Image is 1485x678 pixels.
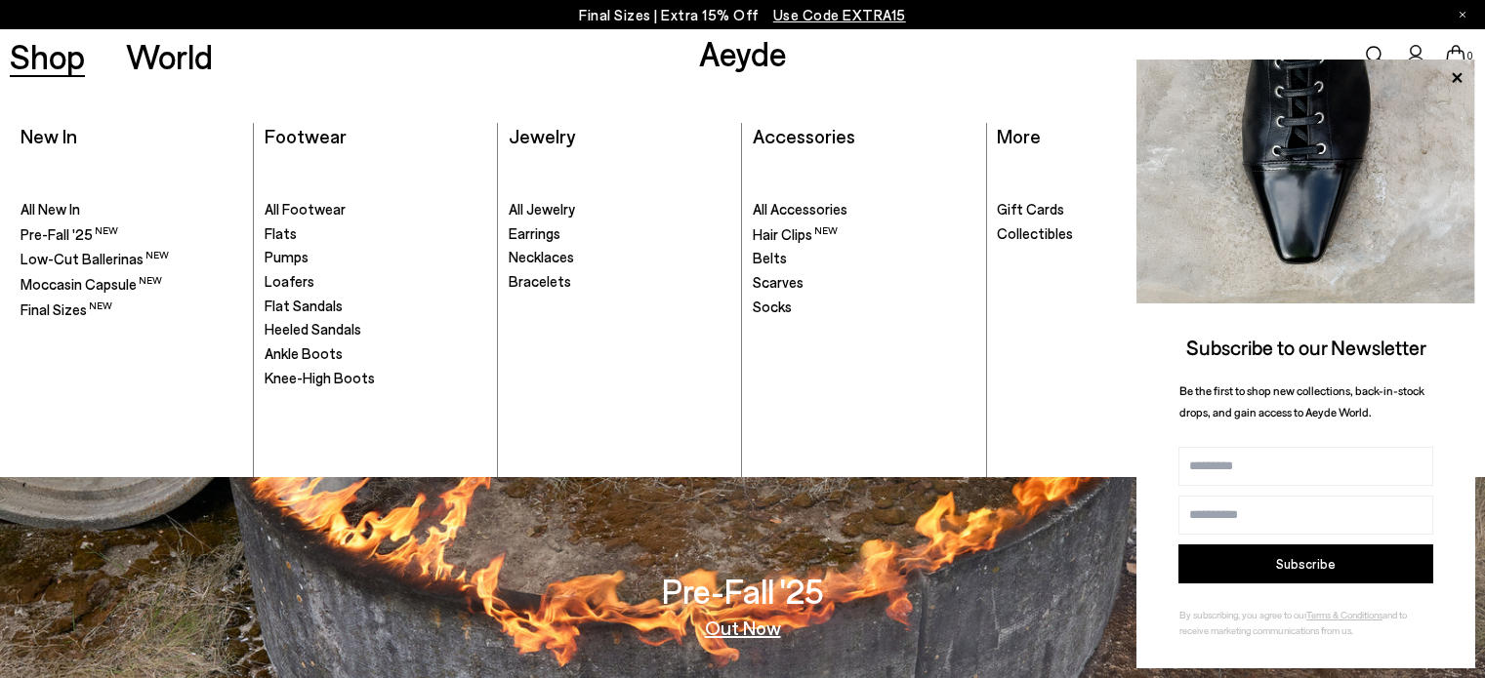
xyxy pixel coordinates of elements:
a: Pre-Fall '25 [21,224,243,245]
span: Pumps [265,248,309,265]
a: World [126,39,213,73]
span: All Accessories [753,200,847,218]
a: All Footwear [265,200,487,219]
a: Gift Cards [997,200,1220,219]
a: Heeled Sandals [265,320,487,339]
a: Out Now [705,618,781,637]
span: Be the first to shop new collections, back-in-stock drops, and gain access to Aeyde World. [1179,383,1424,419]
span: Pre-Fall '25 [21,225,118,243]
a: 0 [1446,45,1465,66]
a: Terms & Conditions [1306,609,1382,620]
span: Navigate to /collections/ss25-final-sizes [773,6,906,23]
span: Flats [265,224,297,242]
a: Pumps [265,248,487,267]
a: Low-Cut Ballerinas [21,249,243,269]
p: Final Sizes | Extra 15% Off [579,3,906,27]
a: Final Sizes [21,299,243,320]
span: Knee-High Boots [265,369,375,386]
span: All Footwear [265,200,346,218]
a: Earrings [509,224,731,244]
a: Loafers [265,272,487,292]
span: Ankle Boots [265,344,343,362]
span: Necklaces [509,248,574,265]
a: Knee-High Boots [265,369,487,388]
a: Shop [10,39,85,73]
span: Heeled Sandals [265,320,361,338]
a: Bracelets [509,272,731,292]
a: Scarves [753,273,975,293]
span: All New In [21,200,80,218]
span: Flat Sandals [265,297,343,314]
a: Flat Sandals [265,297,487,316]
a: All Accessories [753,200,975,219]
span: By subscribing, you agree to our [1179,609,1306,620]
a: Ankle Boots [265,344,487,364]
a: All New In [21,200,243,219]
span: Final Sizes [21,300,112,318]
a: Footwear [265,124,347,147]
span: Hair Clips [753,225,838,243]
span: Loafers [265,272,314,290]
span: Gift Cards [997,200,1064,218]
img: ca3f721fb6ff708a270709c41d776025.jpg [1136,60,1475,303]
span: Moccasin Capsule [21,275,162,293]
button: Subscribe [1178,544,1433,583]
span: Socks [753,298,792,315]
span: Bracelets [509,272,571,290]
span: Subscribe to our Newsletter [1186,335,1426,359]
span: All Jewelry [509,200,575,218]
a: Accessories [753,124,855,147]
a: Socks [753,298,975,317]
a: Flats [265,224,487,244]
span: Earrings [509,224,560,242]
a: New In [21,124,77,147]
span: Scarves [753,273,804,291]
span: 0 [1465,51,1475,61]
span: Belts [753,249,787,266]
a: Collectibles [997,224,1220,244]
a: Belts [753,249,975,268]
a: More [997,124,1041,147]
h3: Pre-Fall '25 [662,574,824,608]
a: All Jewelry [509,200,731,219]
a: Necklaces [509,248,731,267]
a: Hair Clips [753,224,975,245]
a: Moccasin Capsule [21,274,243,295]
span: Collectibles [997,224,1073,242]
a: Jewelry [509,124,575,147]
span: Low-Cut Ballerinas [21,250,169,267]
a: Aeyde [699,32,787,73]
